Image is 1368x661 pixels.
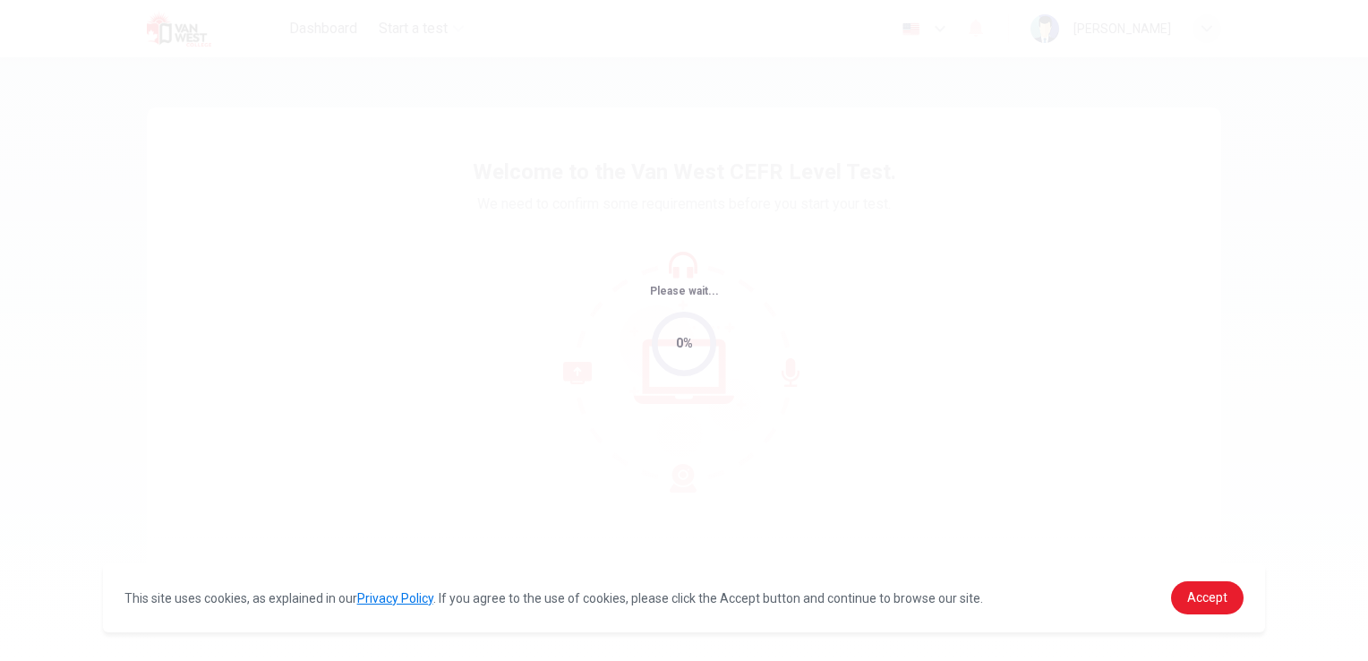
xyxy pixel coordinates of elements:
div: cookieconsent [103,563,1266,632]
a: Privacy Policy [357,591,433,605]
div: 0% [676,333,693,354]
span: Accept [1187,590,1227,605]
span: Please wait... [650,285,719,297]
span: This site uses cookies, as explained in our . If you agree to the use of cookies, please click th... [124,591,983,605]
a: dismiss cookie message [1171,581,1244,614]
